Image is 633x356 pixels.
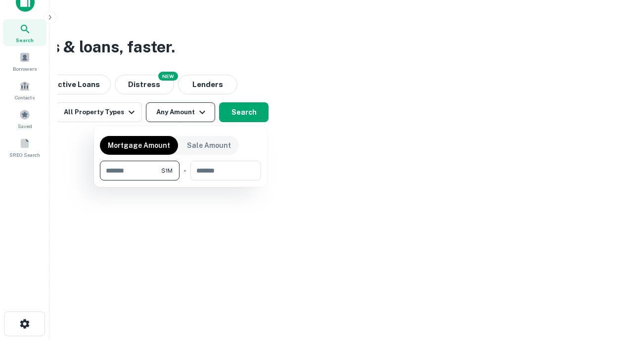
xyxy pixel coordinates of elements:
p: Sale Amount [187,140,231,151]
p: Mortgage Amount [108,140,170,151]
div: - [183,161,186,180]
span: $1M [161,166,173,175]
iframe: Chat Widget [584,277,633,324]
